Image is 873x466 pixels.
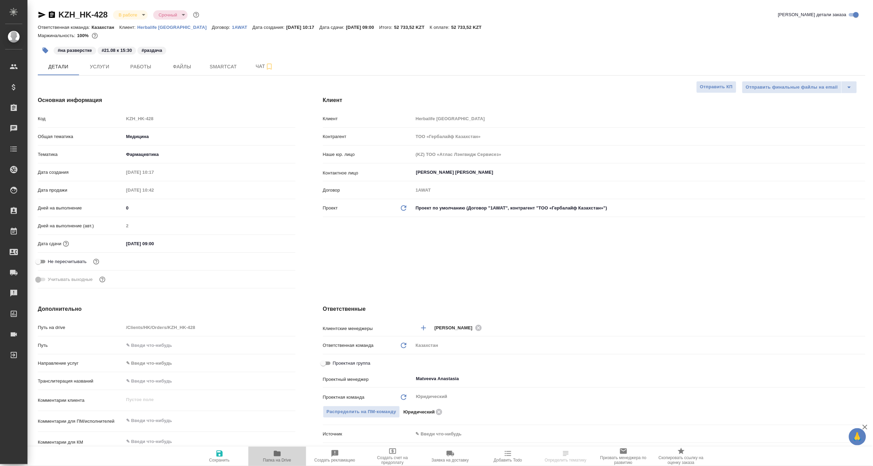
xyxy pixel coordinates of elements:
[333,360,370,367] span: Проектная группа
[113,10,147,20] div: В работе
[97,47,137,53] span: 21.08 к 15:30
[479,447,537,466] button: Добавить Todo
[323,431,413,437] p: Источник
[494,458,522,463] span: Добавить Todo
[432,458,469,463] span: Заявка на доставку
[38,305,295,313] h4: Дополнительно
[413,114,865,124] input: Пустое поле
[286,25,320,30] p: [DATE] 10:17
[38,240,61,247] p: Дата сдачи
[58,10,108,19] a: KZH_HK-428
[263,458,291,463] span: Папка на Drive
[599,455,648,465] span: Призвать менеджера по развитию
[323,115,413,122] p: Клиент
[323,170,413,177] p: Контактное лицо
[38,187,124,194] p: Дата продажи
[746,83,838,91] span: Отправить финальные файлы на email
[192,10,201,19] button: Доп статусы указывают на важность/срочность заказа
[413,428,865,440] div: ✎ Введи что-нибудь
[48,258,87,265] span: Не пересчитывать
[323,406,400,418] button: Распределить на ПМ-команду
[119,25,137,30] p: Клиент:
[657,455,706,465] span: Скопировать ссылку на оценку заказа
[422,447,479,466] button: Заявка на доставку
[38,223,124,229] p: Дней на выполнение (авт.)
[248,447,306,466] button: Папка на Drive
[323,133,413,140] p: Контрагент
[157,12,179,18] button: Срочный
[38,418,124,425] p: Комментарии для ПМ/исполнителей
[77,33,90,38] p: 100%
[124,203,295,213] input: ✎ Введи что-нибудь
[232,24,253,30] a: 1AWAT
[98,275,107,284] button: Выбери, если сб и вс нужно считать рабочими днями для выполнения заказа.
[413,202,865,214] div: Проект по умолчанию (Договор "1AWAT", контрагент "ТОО «Гербалайф Казахстан»")
[61,239,70,248] button: Если добавить услуги и заполнить их объемом, то дата рассчитается автоматически
[306,447,364,466] button: Создать рекламацию
[124,340,295,350] input: ✎ Введи что-нибудь
[537,447,595,466] button: Определить тематику
[116,12,139,18] button: В работе
[166,62,199,71] span: Файлы
[142,47,162,54] p: #раздача
[323,151,413,158] p: Наше юр. лицо
[38,115,124,122] p: Код
[38,33,77,38] p: Маржинальность:
[124,114,295,124] input: Пустое поле
[38,397,124,404] p: Комментарии клиента
[323,342,374,349] p: Ответственная команда
[862,327,863,329] button: Open
[435,323,484,332] div: [PERSON_NAME]
[212,25,232,30] p: Договор:
[323,394,365,401] p: Проектная команда
[124,322,295,332] input: Пустое поле
[48,276,93,283] span: Учитывать выходные
[323,325,413,332] p: Клиентские менеджеры
[38,324,124,331] p: Путь на drive
[58,47,92,54] p: #на разверстке
[451,25,487,30] p: 52 733,52 KZT
[700,83,733,91] span: Отправить КП
[323,205,338,212] p: Проект
[137,24,212,30] a: Herbalife [GEOGRAPHIC_DATA]
[323,187,413,194] p: Договор
[124,357,295,369] div: ✎ Введи что-нибудь
[849,428,866,445] button: 🙏
[124,376,295,386] input: ✎ Введи что-нибудь
[327,408,396,416] span: Распределить на ПМ-команду
[207,62,240,71] span: Smartcat
[742,81,842,93] button: Отправить финальные файлы на email
[652,447,710,466] button: Скопировать ссылку на оценку заказа
[320,25,346,30] p: Дата сдачи:
[862,172,863,173] button: Open
[83,62,116,71] span: Услуги
[862,378,863,379] button: Open
[545,458,586,463] span: Определить тематику
[38,96,295,104] h4: Основная информация
[253,25,286,30] p: Дата создания:
[314,458,355,463] span: Создать рекламацию
[124,149,295,160] div: Фармацевтика
[364,447,422,466] button: Создать счет на предоплату
[38,342,124,349] p: Путь
[368,455,417,465] span: Создать счет на предоплату
[38,439,124,446] p: Комментарии для КМ
[153,10,188,20] div: В работе
[416,431,857,437] div: ✎ Введи что-нибудь
[48,11,56,19] button: Скопировать ссылку
[413,132,865,141] input: Пустое поле
[38,151,124,158] p: Тематика
[137,25,212,30] p: Herbalife [GEOGRAPHIC_DATA]
[209,458,230,463] span: Сохранить
[696,81,737,93] button: Отправить КП
[379,25,394,30] p: Итого:
[38,43,53,58] button: Добавить тэг
[323,305,865,313] h4: Ответственные
[413,185,865,195] input: Пустое поле
[102,47,132,54] p: #21.08 к 15:30
[742,81,857,93] div: split button
[232,25,253,30] p: 1AWAT
[394,25,430,30] p: 52 733,52 KZT
[137,47,167,53] span: раздача
[92,25,120,30] p: Казахстан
